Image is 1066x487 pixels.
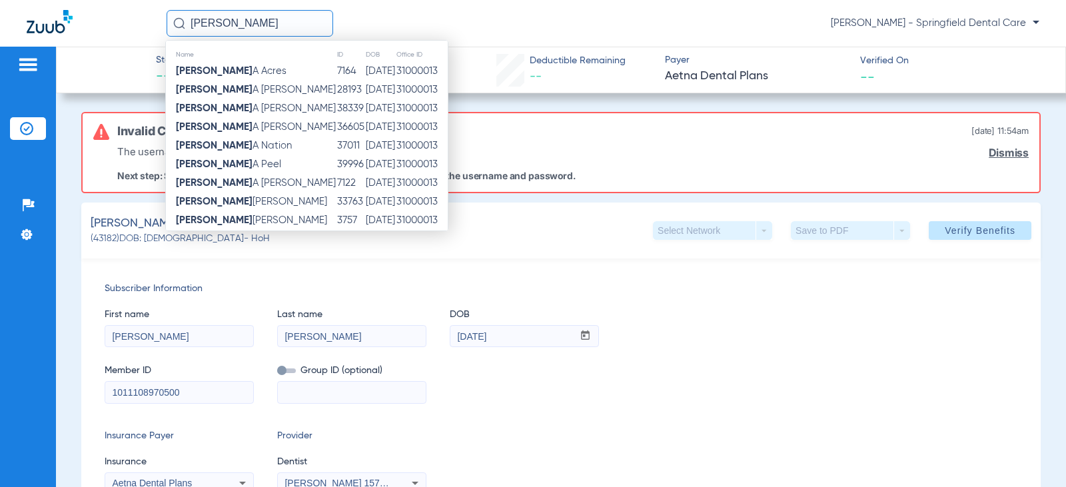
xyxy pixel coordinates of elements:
strong: [PERSON_NAME] [176,178,253,188]
td: 7122 [336,174,365,193]
img: hamburger-icon [17,57,39,73]
span: Subscriber Information [105,282,1017,296]
button: Open calendar [572,326,598,347]
span: Payer [665,53,849,67]
td: [DATE] [365,193,396,211]
span: (43182) DOB: [DEMOGRAPHIC_DATA] - HoH [91,232,270,246]
td: 28193 [336,81,365,99]
span: Deductible Remaining [530,54,626,68]
span: A [PERSON_NAME] [176,103,336,113]
td: 31000013 [396,99,448,118]
span: Aetna Dental Plans [665,68,849,85]
td: 33763 [336,193,365,211]
td: [DATE] [365,155,396,174]
span: A [PERSON_NAME] [176,85,336,95]
span: [PERSON_NAME] [176,215,327,225]
span: Verify Benefits [945,225,1015,236]
strong: [PERSON_NAME] [176,66,253,76]
span: Dentist [277,455,426,469]
strong: [PERSON_NAME] [176,85,253,95]
img: Search Icon [173,17,185,29]
td: [DATE] [365,81,396,99]
td: 31000013 [396,193,448,211]
span: Verified On [860,54,1044,68]
span: [DATE] 11:54AM [971,124,1029,139]
td: 31000013 [396,81,448,99]
span: Insurance [105,455,254,469]
td: [DATE] [365,174,396,193]
td: [DATE] [365,99,396,118]
td: 31000013 [396,137,448,155]
span: A Nation [176,141,292,151]
td: 31000013 [396,230,448,248]
td: [DATE] [365,211,396,230]
span: A Acres [176,66,286,76]
th: DOB [365,47,396,62]
td: 31000013 [396,62,448,81]
span: -- [860,69,875,83]
p: The username or password for this insurance payer is incorrect. [117,144,576,159]
span: A [PERSON_NAME] [176,178,336,188]
h6: Invalid Credentials for Aetna Dental Plans [117,124,351,139]
td: 37011 [336,137,365,155]
td: [DATE] [365,230,396,248]
span: DOB [450,308,599,322]
strong: [PERSON_NAME] [176,141,253,151]
p: Next step: Since this payer requires 2FA, please contact support to update the username and passw... [117,170,576,181]
strong: [PERSON_NAME] [176,122,253,132]
span: -- [156,68,183,87]
td: 39996 [336,155,365,174]
td: 38339 [336,99,365,118]
span: Group ID (optional) [277,364,426,378]
button: Verify Benefits [929,221,1031,240]
span: Provider [277,429,426,443]
span: -- [530,71,542,83]
td: 3757 [336,211,365,230]
td: 31000013 [396,174,448,193]
td: 31000013 [396,155,448,174]
span: [PERSON_NAME] [176,197,327,207]
strong: [PERSON_NAME] [176,197,253,207]
img: Zuub Logo [27,10,73,33]
span: [PERSON_NAME] [91,215,178,232]
img: error-icon [93,124,109,140]
span: A [PERSON_NAME] [176,122,336,132]
strong: [PERSON_NAME] [176,103,253,113]
span: Last name [277,308,426,322]
td: [DATE] [365,137,396,155]
span: First name [105,308,254,322]
td: [DATE] [365,118,396,137]
th: Name [166,47,336,62]
span: A Peel [176,159,281,169]
span: Status [156,53,183,67]
span: [PERSON_NAME] - Springfield Dental Care [831,17,1039,30]
td: 7164 [336,62,365,81]
strong: [PERSON_NAME] [176,215,253,225]
th: ID [336,47,365,62]
span: Member ID [105,364,254,378]
th: Office ID [396,47,448,62]
td: 14660 [336,230,365,248]
a: Dismiss [989,147,1029,159]
td: 31000013 [396,118,448,137]
td: [DATE] [365,62,396,81]
strong: [PERSON_NAME] [176,159,253,169]
span: Insurance Payer [105,429,254,443]
input: Search for patients [167,10,333,37]
td: 31000013 [396,211,448,230]
td: 36605 [336,118,365,137]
